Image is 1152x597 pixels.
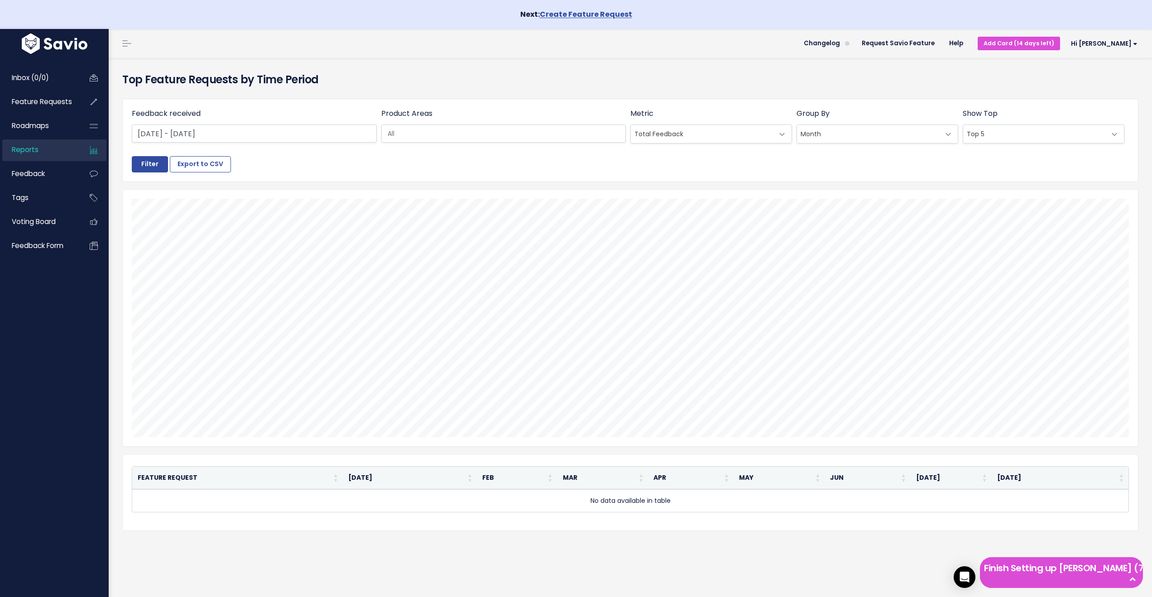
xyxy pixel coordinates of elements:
[132,108,201,119] label: Feedback received
[557,467,648,489] th: Mar: activate to sort column ascending
[2,91,75,112] a: Feature Requests
[12,121,49,130] span: Roadmaps
[19,33,90,54] img: logo-white.9d6f32f41409.svg
[954,566,975,588] div: Open Intercom Messenger
[12,241,63,250] span: Feedback form
[942,37,970,50] a: Help
[132,124,377,143] input: Choose dates
[854,37,942,50] a: Request Savio Feature
[978,37,1060,50] a: Add Card (14 days left)
[992,467,1128,489] th: Aug 2025: activate to sort column ascending
[540,9,632,19] a: Create Feature Request
[630,124,792,143] span: Total Feedback
[2,115,75,136] a: Roadmaps
[132,489,1128,512] td: No data available in table
[2,139,75,160] a: Reports
[963,124,1124,143] span: Top 5
[648,467,734,489] th: Apr: activate to sort column ascending
[2,235,75,256] a: Feedback form
[2,211,75,232] a: Voting Board
[984,561,1139,575] h5: Finish Setting up [PERSON_NAME] (7 left)
[797,125,940,143] span: Month
[132,156,168,172] input: Filter
[170,156,231,172] button: Export to CSV
[911,467,992,489] th: Jul: activate to sort column ascending
[825,467,911,489] th: Jun: activate to sort column ascending
[12,193,29,202] span: Tags
[2,187,75,208] a: Tags
[631,125,773,143] span: Total Feedback
[1060,37,1145,51] a: Hi [PERSON_NAME]
[12,217,56,226] span: Voting Board
[122,72,1138,88] h4: Top Feature Requests by Time Period
[797,124,958,143] span: Month
[734,467,825,489] th: May: activate to sort column ascending
[2,163,75,184] a: Feedback
[520,9,632,19] strong: Next:
[963,108,998,119] label: Show Top
[797,108,830,119] label: Group By
[12,145,38,154] span: Reports
[477,467,557,489] th: Feb: activate to sort column ascending
[343,467,477,489] th: Jan 2025: activate to sort column ascending
[630,108,653,119] label: Metric
[804,40,840,47] span: Changelog
[132,467,343,489] th: Feature Request: activate to sort column ascending
[384,129,628,139] input: All
[12,97,72,106] span: Feature Requests
[1071,40,1138,47] span: Hi [PERSON_NAME]
[12,169,45,178] span: Feedback
[2,67,75,88] a: Inbox (0/0)
[381,108,432,119] label: Product Areas
[12,73,49,82] span: Inbox (0/0)
[963,125,1106,143] span: Top 5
